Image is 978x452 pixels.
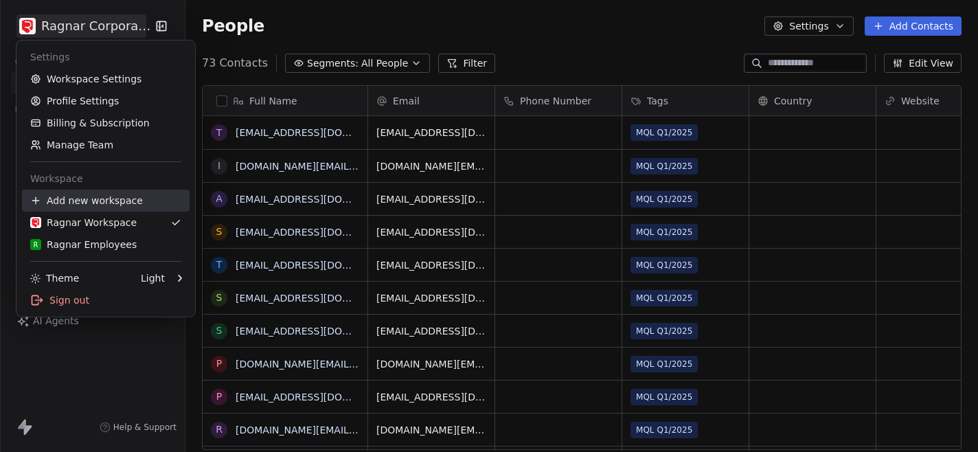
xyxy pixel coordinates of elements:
[22,190,190,212] div: Add new workspace
[30,217,41,228] img: ragnar-web_clip_256x256.png
[22,90,190,112] a: Profile Settings
[30,271,79,285] div: Theme
[30,238,137,251] div: Ragnar Employees
[22,46,190,68] div: Settings
[141,271,165,285] div: Light
[22,134,190,156] a: Manage Team
[34,240,38,250] span: R
[22,68,190,90] a: Workspace Settings
[22,289,190,311] div: Sign out
[30,216,137,229] div: Ragnar Workspace
[22,112,190,134] a: Billing & Subscription
[22,168,190,190] div: Workspace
